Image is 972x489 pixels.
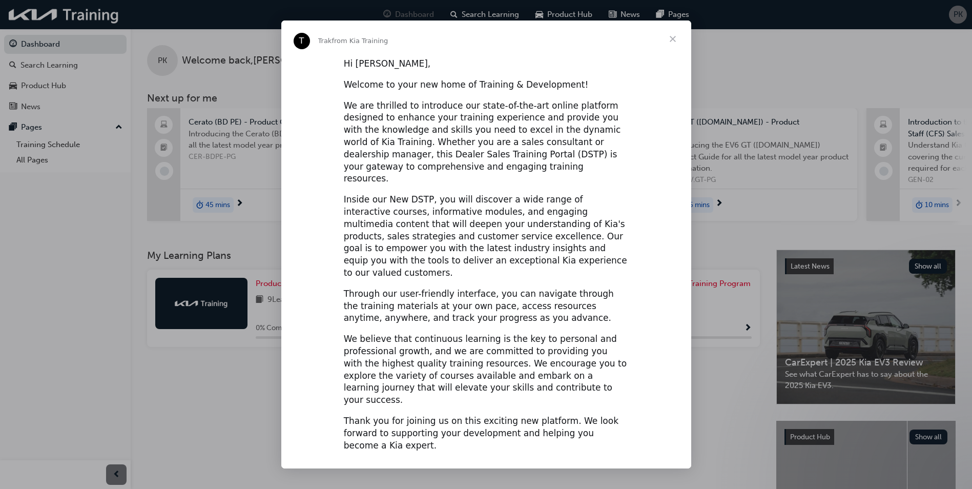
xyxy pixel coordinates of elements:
div: Hi [PERSON_NAME], [344,58,629,70]
span: Trak [318,37,332,45]
div: We are thrilled to introduce our state-of-the-art online platform designed to enhance your traini... [344,100,629,186]
div: Inside our New DSTP, you will discover a wide range of interactive courses, informative modules, ... [344,194,629,279]
div: Through our user-friendly interface, you can navigate through the training materials at your own ... [344,288,629,324]
div: Welcome to your new home of Training & Development! [344,79,629,91]
span: from Kia Training [332,37,388,45]
div: Profile image for Trak [294,33,310,49]
div: Thank you for joining us on this exciting new platform. We look forward to supporting your develo... [344,415,629,452]
div: We believe that continuous learning is the key to personal and professional growth, and we are co... [344,333,629,406]
span: Close [654,21,691,57]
